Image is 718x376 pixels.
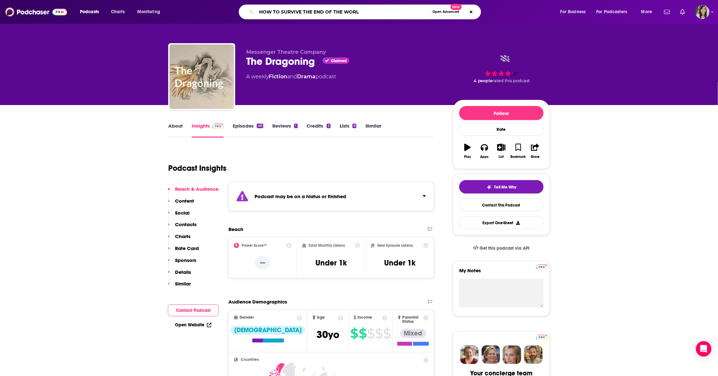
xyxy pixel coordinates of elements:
[175,245,199,251] p: Rate Card
[460,345,479,364] img: Sydney Profile
[695,5,710,19] span: Logged in as devinandrade
[459,199,544,211] a: Contact This Podcast
[175,198,194,204] p: Content
[287,73,297,80] span: and
[175,281,191,287] p: Similar
[241,358,259,362] span: Countries
[511,155,526,159] div: Bookmark
[255,256,270,269] p: --
[494,185,517,190] span: Tell Me Why
[510,140,527,163] button: Bookmark
[637,7,660,17] button: open menu
[317,315,325,320] span: Age
[451,4,462,10] span: New
[365,123,381,138] a: Similar
[255,193,346,199] strong: Podcast may be on a hiatus or finished
[168,198,194,210] button: Content
[257,124,263,128] div: 40
[503,345,521,364] img: Jules Profile
[107,7,129,17] a: Charts
[168,281,191,293] button: Similar
[480,155,489,159] div: Apps
[246,49,326,55] span: Messenger Theatre Company
[480,246,530,251] span: Get this podcast via API
[350,328,358,339] span: $
[272,123,297,138] a: Reviews1
[228,299,287,305] h2: Audience Demographics
[695,5,710,19] img: User Profile
[597,7,627,16] span: For Podcasters
[297,73,315,80] a: Drama
[80,7,99,16] span: Podcasts
[459,217,544,229] button: Export One-Sheet
[340,123,356,138] a: Lists9
[175,210,189,216] p: Social
[133,7,169,17] button: open menu
[5,6,67,18] img: Podchaser - Follow, Share and Rate Podcasts
[269,73,287,80] a: Fiction
[168,233,190,245] button: Charts
[75,7,107,17] button: open menu
[474,78,493,83] span: 4 people
[430,8,462,16] button: Open AdvancedNew
[137,7,160,16] span: Monitoring
[536,265,548,270] img: Podchaser Pro
[309,243,345,248] h2: Total Monthly Listens
[212,124,224,129] img: Podchaser Pro
[192,123,224,138] a: InsightsPodchaser Pro
[556,7,594,17] button: open menu
[175,269,191,275] p: Details
[641,7,652,16] span: More
[384,258,415,268] h3: Under 1k
[239,315,254,320] span: Gender
[695,5,710,19] button: Show profile menu
[316,328,339,341] span: 30 yo
[476,140,493,163] button: Apps
[453,49,550,89] div: 4 peoplerated this podcast
[536,264,548,270] a: Pro website
[175,221,197,227] p: Contacts
[377,243,413,248] h2: New Episode Listens
[168,257,196,269] button: Sponsors
[168,269,191,281] button: Details
[359,328,366,339] span: $
[175,257,196,263] p: Sponsors
[228,182,434,211] section: Click to expand status details
[228,226,243,232] h2: Reach
[459,140,476,163] button: Play
[400,329,426,338] div: Mixed
[459,180,544,194] button: tell me why sparkleTell Me Why
[662,6,673,17] a: Show notifications dropdown
[111,7,125,16] span: Charts
[175,322,211,328] a: Open Website
[353,124,356,128] div: 9
[168,210,189,222] button: Social
[168,163,227,173] h1: Podcast Insights
[696,341,712,357] div: Open Intercom Messenger
[245,5,487,19] div: Search podcasts, credits, & more...
[307,123,331,138] a: Credits2
[493,78,530,83] span: rated this podcast
[358,315,373,320] span: Income
[233,123,263,138] a: Episodes40
[257,7,430,17] input: Search podcasts, credits, & more...
[592,7,637,17] button: open menu
[459,106,544,120] button: Follow
[536,334,548,340] a: Pro website
[242,243,267,248] h2: Power Score™
[170,44,234,109] img: The Dragoning
[459,267,544,279] label: My Notes
[331,59,347,63] span: Claimed
[487,185,492,190] img: tell me why sparkle
[175,233,190,239] p: Charts
[175,186,218,192] p: Reach & Audience
[493,140,510,163] button: List
[481,345,500,364] img: Barbara Profile
[375,328,383,339] span: $
[168,123,183,138] a: About
[315,258,347,268] h3: Under 1k
[531,155,539,159] div: Share
[527,140,544,163] button: Share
